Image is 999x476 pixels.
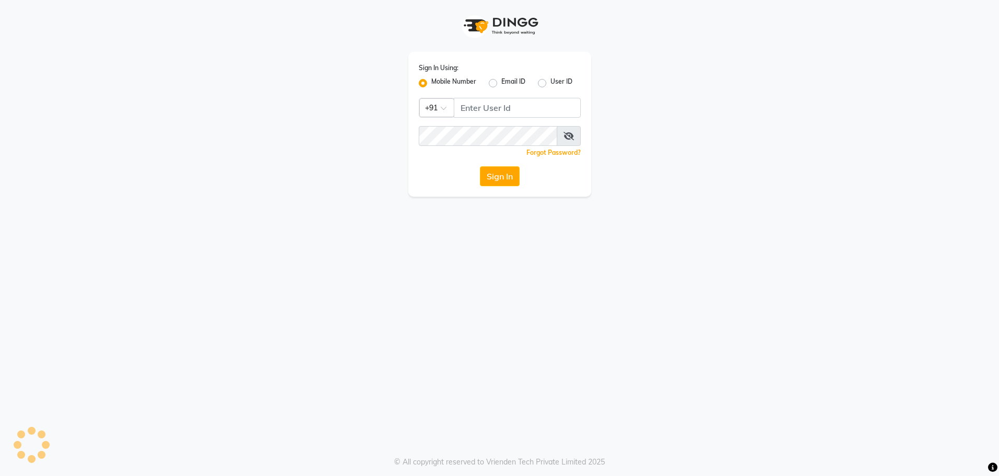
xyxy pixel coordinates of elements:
a: Forgot Password? [526,149,581,156]
img: logo1.svg [458,10,542,41]
label: Mobile Number [431,77,476,89]
label: Email ID [501,77,525,89]
label: Sign In Using: [419,63,458,73]
input: Username [454,98,581,118]
input: Username [419,126,557,146]
label: User ID [550,77,572,89]
button: Sign In [480,166,520,186]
